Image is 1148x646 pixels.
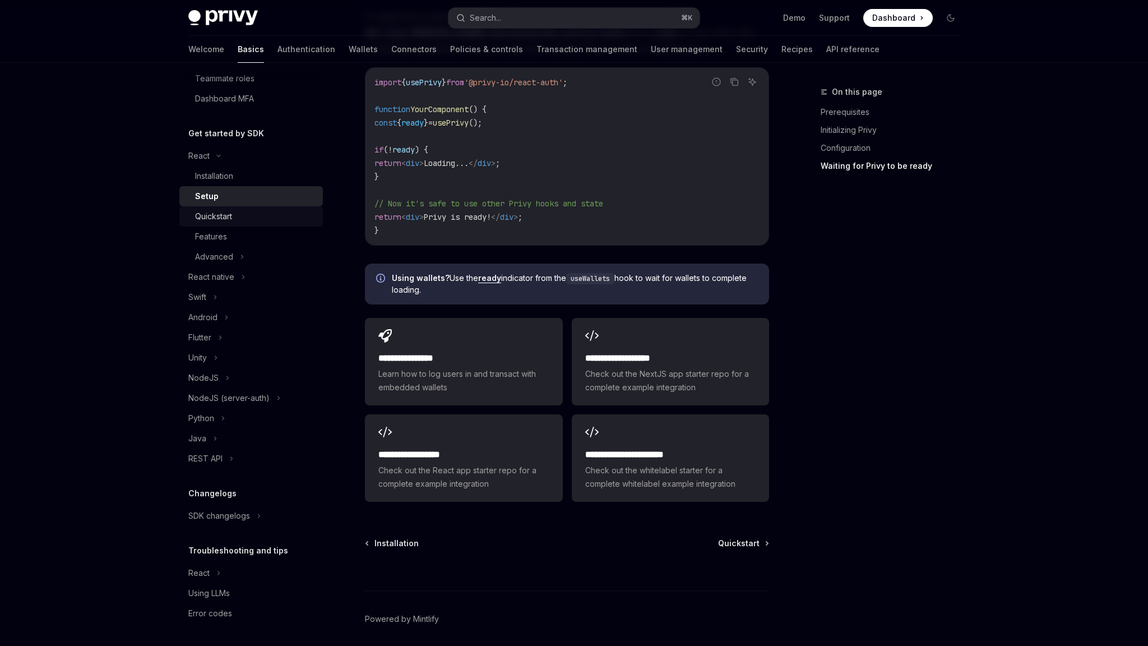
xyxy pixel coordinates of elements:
a: Installation [366,538,419,549]
h5: Changelogs [188,487,237,500]
span: { [397,118,401,128]
a: Welcome [188,36,224,63]
div: Unity [188,351,207,364]
span: div [478,158,491,168]
a: Policies & controls [450,36,523,63]
a: Features [179,227,323,247]
svg: Info [376,274,387,285]
span: } [424,118,428,128]
span: ready [392,145,415,155]
a: Wallets [349,36,378,63]
span: Quickstart [718,538,760,549]
a: Dashboard MFA [179,89,323,109]
span: </ [491,212,500,222]
h5: Get started by SDK [188,127,264,140]
a: **** **** **** **** ***Check out the whitelabel starter for a complete whitelabel example integra... [572,414,769,502]
span: usePrivy [406,77,442,87]
a: Quickstart [718,538,768,549]
span: from [446,77,464,87]
a: ready [478,273,501,283]
a: Transaction management [536,36,637,63]
span: ; [518,212,522,222]
a: Installation [179,166,323,186]
span: // Now it's safe to use other Privy hooks and state [374,199,603,209]
a: Basics [238,36,264,63]
span: > [491,158,496,168]
a: Powered by Mintlify [365,613,439,625]
span: ; [496,158,500,168]
a: Waiting for Privy to be ready [821,157,969,175]
a: Dashboard [863,9,933,27]
span: div [500,212,513,222]
span: div [406,212,419,222]
div: Python [188,412,214,425]
span: Check out the whitelabel starter for a complete whitelabel example integration [585,464,756,491]
span: ) { [415,145,428,155]
img: dark logo [188,10,258,26]
span: Dashboard [872,12,915,24]
div: Java [188,432,206,445]
span: import [374,77,401,87]
a: Quickstart [179,206,323,227]
span: usePrivy [433,118,469,128]
div: NodeJS (server-auth) [188,391,270,405]
div: REST API [188,452,223,465]
button: Ask AI [745,75,760,89]
span: ready [401,118,424,128]
div: NodeJS [188,371,219,385]
span: > [513,212,518,222]
span: < [401,212,406,222]
div: Dashboard MFA [195,92,254,105]
span: return [374,212,401,222]
div: Android [188,311,217,324]
span: = [428,118,433,128]
strong: Using wallets? [392,273,450,283]
div: React [188,149,210,163]
a: Security [736,36,768,63]
div: Error codes [188,607,232,620]
span: Privy is ready! [424,212,491,222]
span: (); [469,118,482,128]
span: Check out the React app starter repo for a complete example integration [378,464,549,491]
span: </ [469,158,478,168]
span: '@privy-io/react-auth' [464,77,563,87]
a: Initializing Privy [821,121,969,139]
span: Loading... [424,158,469,168]
code: useWallets [566,273,614,284]
a: **** **** **** ***Check out the React app starter repo for a complete example integration [365,414,562,502]
span: ( [383,145,388,155]
span: > [419,212,424,222]
span: } [374,172,379,182]
div: Search... [470,11,501,25]
span: On this page [832,85,882,99]
div: Advanced [195,250,233,264]
div: Flutter [188,331,211,344]
span: ; [563,77,567,87]
span: { [401,77,406,87]
span: } [442,77,446,87]
span: Installation [374,538,419,549]
h5: Troubleshooting and tips [188,544,288,557]
span: () { [469,104,487,114]
div: Setup [195,190,219,203]
span: ! [388,145,392,155]
span: Check out the NextJS app starter repo for a complete example integration [585,367,756,394]
a: Error codes [179,603,323,624]
a: Connectors [391,36,437,63]
span: } [374,225,379,236]
a: Authentication [277,36,335,63]
span: return [374,158,401,168]
button: Report incorrect code [709,75,724,89]
div: Quickstart [195,210,232,223]
div: React native [188,270,234,284]
span: div [406,158,419,168]
span: Use the indicator from the hook to wait for wallets to complete loading. [392,273,758,296]
a: **** **** **** ****Check out the NextJS app starter repo for a complete example integration [572,318,769,405]
span: > [419,158,424,168]
div: Swift [188,290,206,304]
a: Recipes [781,36,813,63]
span: Learn how to log users in and transact with embedded wallets [378,367,549,394]
span: YourComponent [410,104,469,114]
span: const [374,118,397,128]
a: Setup [179,186,323,206]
